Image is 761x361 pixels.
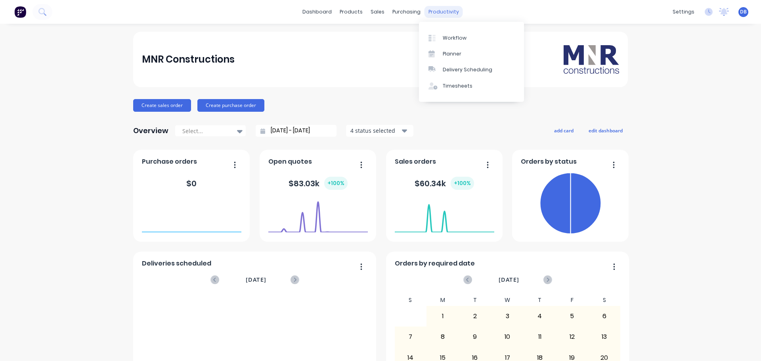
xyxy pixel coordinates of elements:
div: 4 status selected [350,126,400,135]
div: Timesheets [443,82,472,90]
button: 4 status selected [346,125,413,137]
div: S [394,294,427,306]
span: Orders by status [521,157,577,166]
button: add card [549,125,579,136]
div: W [491,294,524,306]
div: $ 60.34k [415,177,474,190]
div: Overview [133,123,168,139]
div: settings [669,6,698,18]
span: Purchase orders [142,157,197,166]
div: 5 [556,306,588,326]
div: + 100 % [451,177,474,190]
span: [DATE] [246,275,266,284]
div: S [588,294,621,306]
div: 7 [395,327,426,347]
a: Timesheets [419,78,524,94]
div: 4 [524,306,556,326]
button: Create purchase order [197,99,264,112]
div: 1 [427,306,459,326]
a: Delivery Scheduling [419,62,524,78]
div: 8 [427,327,459,347]
div: $ 83.03k [289,177,348,190]
div: Planner [443,50,461,57]
div: sales [367,6,388,18]
div: $ 0 [186,178,197,189]
div: purchasing [388,6,424,18]
button: edit dashboard [583,125,628,136]
div: Workflow [443,34,467,42]
span: DB [740,8,747,15]
div: T [524,294,556,306]
div: M [426,294,459,306]
span: Orders by required date [395,259,475,268]
div: 3 [491,306,523,326]
a: Workflow [419,30,524,46]
button: Create sales order [133,99,191,112]
div: 11 [524,327,556,347]
div: T [459,294,491,306]
a: dashboard [298,6,336,18]
div: 9 [459,327,491,347]
div: productivity [424,6,463,18]
div: 12 [556,327,588,347]
div: products [336,6,367,18]
div: Delivery Scheduling [443,66,492,73]
div: + 100 % [324,177,348,190]
span: Deliveries scheduled [142,259,211,268]
img: Factory [14,6,26,18]
span: Open quotes [268,157,312,166]
div: MNR Constructions [142,52,235,67]
div: 2 [459,306,491,326]
div: 13 [589,327,620,347]
span: [DATE] [499,275,519,284]
div: 10 [491,327,523,347]
img: MNR Constructions [564,45,619,74]
div: F [556,294,588,306]
a: Planner [419,46,524,62]
span: Sales orders [395,157,436,166]
div: 6 [589,306,620,326]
